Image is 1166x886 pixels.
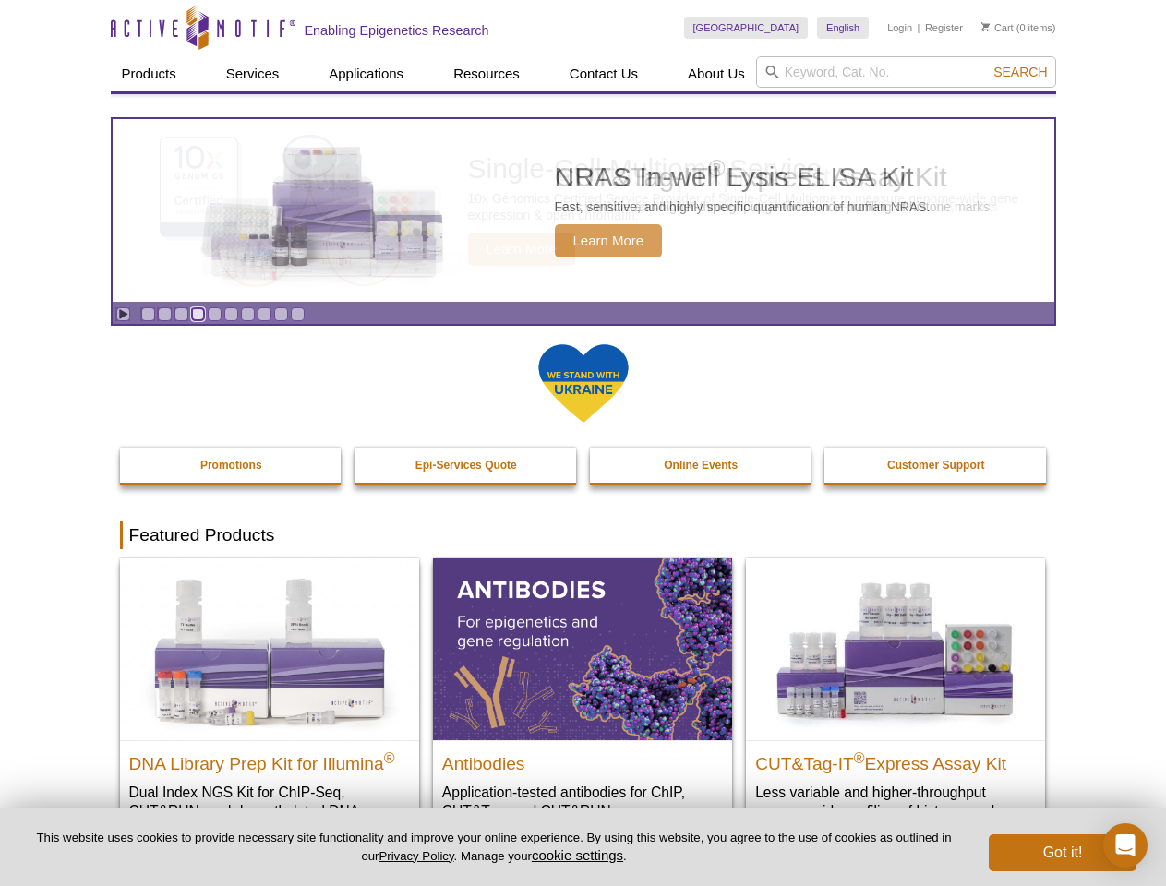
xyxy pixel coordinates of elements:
strong: Promotions [200,459,262,472]
img: DNA Library Prep Kit for Illumina [120,558,419,739]
p: Application-tested antibodies for ChIP, CUT&Tag, and CUT&RUN. [442,783,723,820]
h2: DNA Library Prep Kit for Illumina [129,746,410,773]
a: DNA Library Prep Kit for Illumina DNA Library Prep Kit for Illumina® Dual Index NGS Kit for ChIP-... [120,558,419,856]
img: All Antibodies [433,558,732,739]
a: Customer Support [824,448,1048,483]
h2: Single-Cell Multiome Service [468,155,1045,183]
img: Your Cart [981,22,990,31]
a: Go to slide 2 [158,307,172,321]
a: Register [925,21,963,34]
a: Promotions [120,448,343,483]
a: Contact Us [559,56,649,91]
a: All Antibodies Antibodies Application-tested antibodies for ChIP, CUT&Tag, and CUT&RUN. [433,558,732,838]
a: Go to slide 8 [258,307,271,321]
h2: Featured Products [120,521,1047,549]
a: CUT&Tag-IT® Express Assay Kit CUT&Tag-IT®Express Assay Kit Less variable and higher-throughput ge... [746,558,1045,838]
a: Go to slide 5 [208,307,222,321]
strong: Epi-Services Quote [415,459,517,472]
a: Go to slide 4 [191,307,205,321]
a: Epi-Services Quote [355,448,578,483]
a: Go to slide 3 [174,307,188,321]
p: Less variable and higher-throughput genome-wide profiling of histone marks​. [755,783,1036,820]
a: [GEOGRAPHIC_DATA] [684,17,809,39]
a: Go to slide 7 [241,307,255,321]
a: Single-Cell Multiome Service Single-Cell Multiome Service 10x Genomics Certified Service Provider... [113,119,1054,302]
a: Resources [442,56,531,91]
button: Got it! [989,834,1136,871]
a: Cart [981,21,1014,34]
span: Learn More [468,233,576,266]
input: Keyword, Cat. No. [756,56,1056,88]
button: Search [988,64,1052,80]
a: English [817,17,869,39]
a: Go to slide 6 [224,307,238,321]
a: Online Events [590,448,813,483]
article: Single-Cell Multiome Service [113,119,1054,302]
img: CUT&Tag-IT® Express Assay Kit [746,558,1045,739]
p: Dual Index NGS Kit for ChIP-Seq, CUT&RUN, and ds methylated DNA assays. [129,783,410,839]
a: Products [111,56,187,91]
a: Go to slide 10 [291,307,305,321]
button: cookie settings [532,847,623,863]
a: Services [215,56,291,91]
a: About Us [677,56,756,91]
h2: CUT&Tag-IT Express Assay Kit [755,746,1036,773]
a: Toggle autoplay [116,307,130,321]
a: Login [887,21,912,34]
p: This website uses cookies to provide necessary site functionality and improve your online experie... [30,830,958,865]
li: | [918,17,920,39]
a: Go to slide 9 [274,307,288,321]
h2: Antibodies [442,746,723,773]
h2: Enabling Epigenetics Research [305,22,489,39]
span: Search [993,65,1047,79]
a: Privacy Policy [379,849,453,863]
a: Go to slide 1 [141,307,155,321]
img: Single-Cell Multiome Service [142,126,419,295]
div: Open Intercom Messenger [1103,823,1148,868]
a: Applications [318,56,415,91]
sup: ® [384,749,395,765]
strong: Online Events [664,459,738,472]
sup: ® [854,749,865,765]
p: 10x Genomics Certified Service Provider of Single-Cell Multiome to measure genome-wide gene expre... [468,190,1045,223]
strong: Customer Support [887,459,984,472]
li: (0 items) [981,17,1056,39]
img: We Stand With Ukraine [537,342,630,425]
